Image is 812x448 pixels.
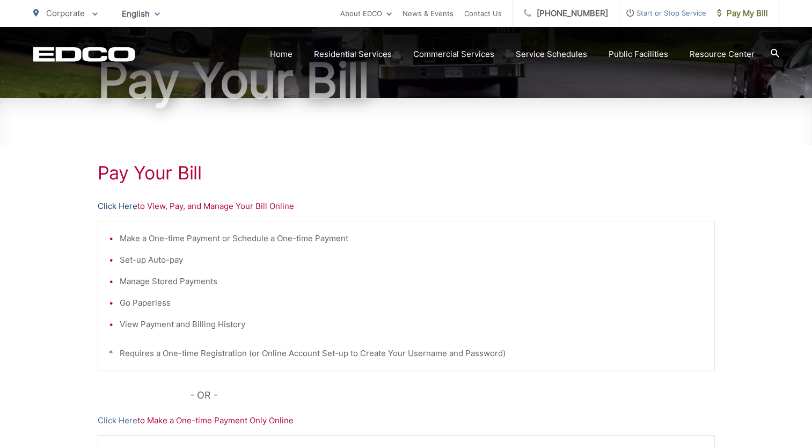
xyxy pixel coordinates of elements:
p: * Requires a One-time Registration (or Online Account Set-up to Create Your Username and Password) [109,347,704,360]
span: Pay My Bill [717,7,768,20]
a: Residential Services [314,48,392,61]
li: Manage Stored Payments [120,275,704,288]
li: View Payment and Billing History [120,318,704,331]
a: EDCD logo. Return to the homepage. [33,47,135,62]
a: Click Here [98,414,137,427]
li: Set-up Auto-pay [120,254,704,266]
span: Corporate [46,8,85,18]
p: - OR - [190,387,715,403]
a: News & Events [403,7,453,20]
p: to View, Pay, and Manage Your Bill Online [98,200,715,213]
span: English [114,4,168,23]
p: to Make a One-time Payment Only Online [98,414,715,427]
li: Make a One-time Payment or Schedule a One-time Payment [120,232,704,245]
a: About EDCO [340,7,392,20]
a: Service Schedules [516,48,587,61]
h1: Pay Your Bill [33,54,779,107]
a: Click Here [98,200,137,213]
a: Contact Us [464,7,502,20]
a: Home [270,48,292,61]
a: Resource Center [690,48,755,61]
li: Go Paperless [120,297,704,309]
a: Public Facilities [609,48,668,61]
h1: Pay Your Bill [98,162,715,184]
a: Commercial Services [413,48,494,61]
